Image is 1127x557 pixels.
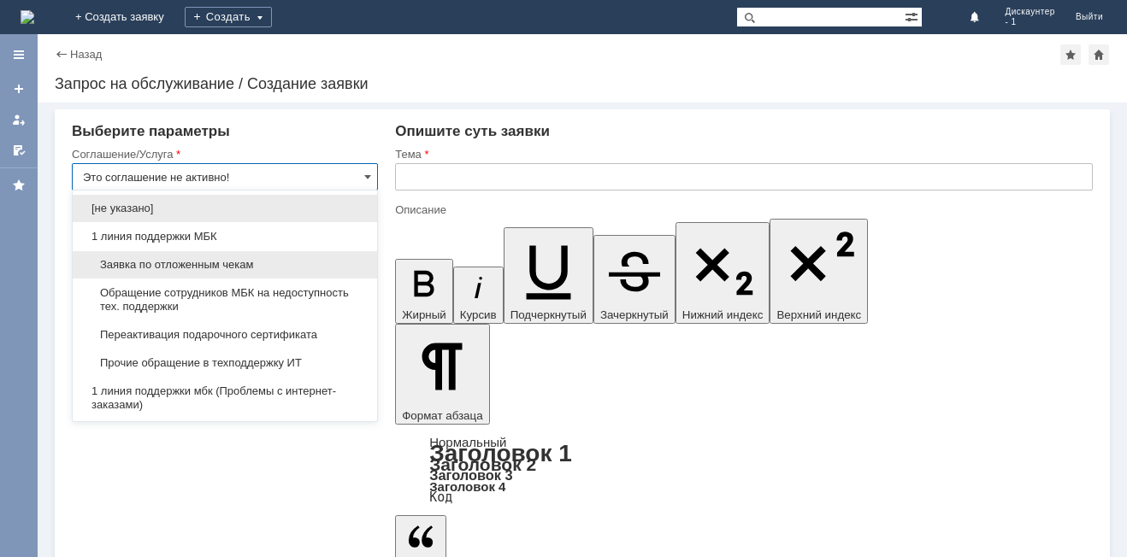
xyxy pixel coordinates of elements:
[1089,44,1109,65] div: Сделать домашней страницей
[5,106,32,133] a: Мои заявки
[402,409,482,422] span: Формат абзаца
[776,308,861,321] span: Верхний индекс
[5,75,32,103] a: Создать заявку
[83,384,367,412] span: 1 линия поддержки мбк (Проблемы с интернет-заказами)
[83,230,367,243] span: 1 линия поддержки МБК
[55,75,1110,92] div: Запрос на обслуживание / Создание заявки
[395,324,489,425] button: Формат абзаца
[83,258,367,272] span: Заявка по отложенным чекам
[429,454,536,474] a: Заголовок 2
[429,467,512,483] a: Заголовок 3
[395,437,1093,503] div: Формат абзаца
[402,308,446,321] span: Жирный
[510,308,587,321] span: Подчеркнутый
[185,7,272,27] div: Создать
[83,286,367,314] span: Обращение сотрудников МБК на недоступность тех. поддержки
[5,137,32,164] a: Мои согласования
[429,479,505,494] a: Заголовок 4
[395,149,1089,160] div: Тема
[905,8,922,24] span: Расширенный поиск
[429,440,572,466] a: Заголовок 1
[72,149,375,160] div: Соглашение/Услуга
[429,490,452,505] a: Код
[395,259,453,324] button: Жирный
[21,10,34,24] a: Перейти на домашнюю страницу
[1060,44,1081,65] div: Добавить в избранное
[600,308,669,321] span: Зачеркнутый
[72,123,230,139] span: Выберите параметры
[1005,17,1055,27] span: - 1
[676,222,770,324] button: Нижний индекс
[83,328,367,342] span: Переактивация подарочного сертификата
[395,204,1089,215] div: Описание
[83,356,367,370] span: Прочие обращение в техподдержку ИТ
[453,267,504,324] button: Курсив
[70,48,102,61] a: Назад
[21,10,34,24] img: logo
[429,435,506,449] a: Нормальный
[770,219,868,324] button: Верхний индекс
[83,202,367,215] span: [не указано]
[593,235,676,324] button: Зачеркнутый
[460,308,497,321] span: Курсив
[395,123,550,139] span: Опишите суть заявки
[1005,7,1055,17] span: Дискаунтер
[504,227,593,324] button: Подчеркнутый
[682,308,764,321] span: Нижний индекс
